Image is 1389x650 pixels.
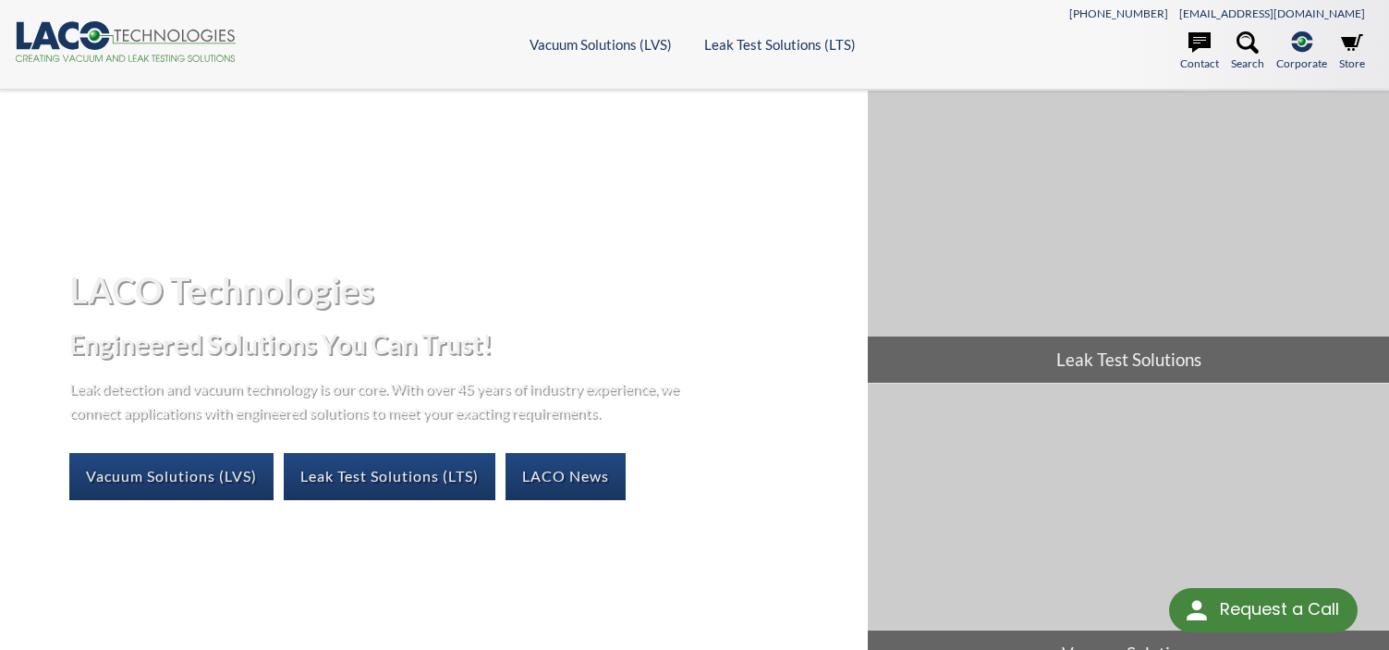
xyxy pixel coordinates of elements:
[1220,588,1339,631] div: Request a Call
[530,36,672,53] a: Vacuum Solutions (LVS)
[1069,6,1168,20] a: [PHONE_NUMBER]
[506,453,626,499] a: LACO News
[284,453,495,499] a: Leak Test Solutions (LTS)
[1180,31,1219,72] a: Contact
[69,267,853,313] h1: LACO Technologies
[69,453,274,499] a: Vacuum Solutions (LVS)
[1179,6,1365,20] a: [EMAIL_ADDRESS][DOMAIN_NAME]
[1231,31,1264,72] a: Search
[1182,595,1212,625] img: round button
[704,36,856,53] a: Leak Test Solutions (LTS)
[868,91,1389,383] a: Leak Test Solutions
[1276,55,1327,72] span: Corporate
[1339,31,1365,72] a: Store
[1169,588,1358,632] div: Request a Call
[69,327,853,362] h2: Engineered Solutions You Can Trust!
[868,337,1389,383] span: Leak Test Solutions
[69,376,688,423] p: Leak detection and vacuum technology is our core. With over 45 years of industry experience, we c...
